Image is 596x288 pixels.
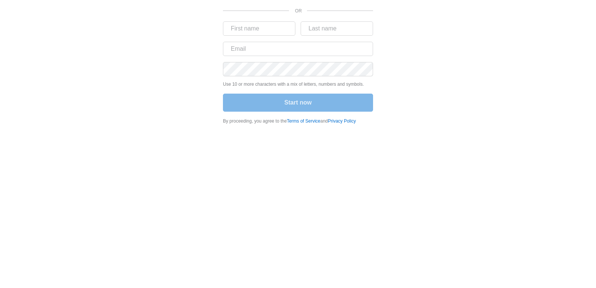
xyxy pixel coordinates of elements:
div: By proceeding, you agree to the and [223,118,373,124]
a: Privacy Policy [328,118,356,124]
input: Email [223,42,373,56]
input: Last name [301,21,373,36]
input: First name [223,21,295,36]
a: Terms of Service [287,118,320,124]
p: OR [295,8,298,14]
p: Use 10 or more characters with a mix of letters, numbers and symbols. [223,81,373,88]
